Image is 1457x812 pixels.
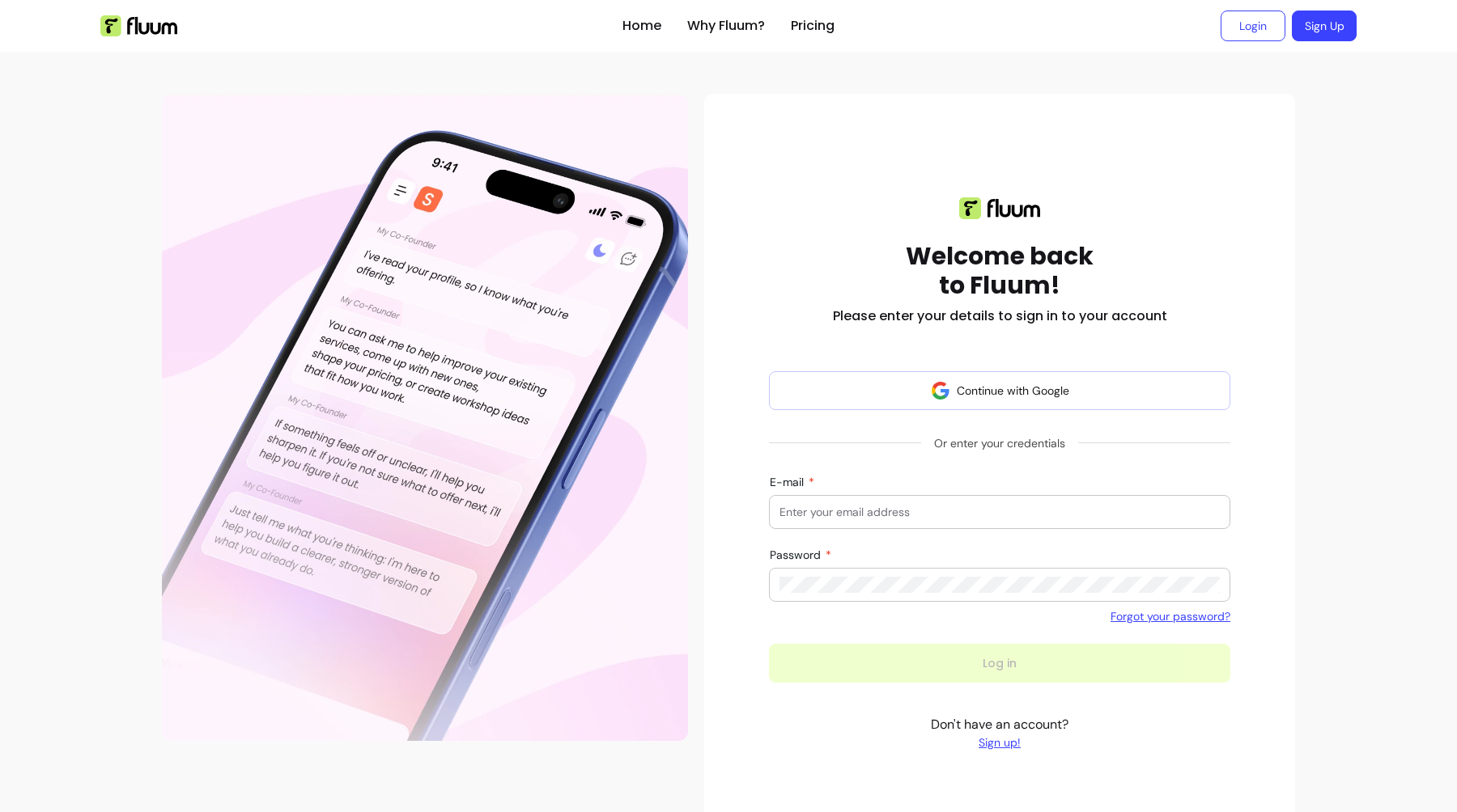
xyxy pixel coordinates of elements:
span: E-mail [770,475,807,489]
div: Illustration of Fluum AI Co-Founder on a smartphone, showing AI chat guidance that helps freelanc... [162,94,688,741]
a: Login [1221,11,1285,41]
input: Password [779,577,1220,593]
img: avatar [931,381,950,400]
a: Why Fluum? [687,16,765,36]
a: Sign Up [1292,11,1357,41]
img: Fluum logo [959,197,1040,219]
span: Password [770,548,824,562]
h1: Welcome back to Fluum! [906,242,1094,300]
a: Pricing [791,16,835,36]
a: Home [622,16,661,36]
span: Or enter your credentials [921,429,1078,458]
a: Sign up! [931,734,1068,751]
img: Fluum Logo [100,15,177,36]
a: Forgot your password? [1111,608,1230,624]
p: Don't have an account? [931,715,1068,751]
button: Continue with Google [769,371,1230,410]
h2: Please enter your details to sign in to your account [833,307,1167,326]
input: E-mail [779,504,1220,520]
